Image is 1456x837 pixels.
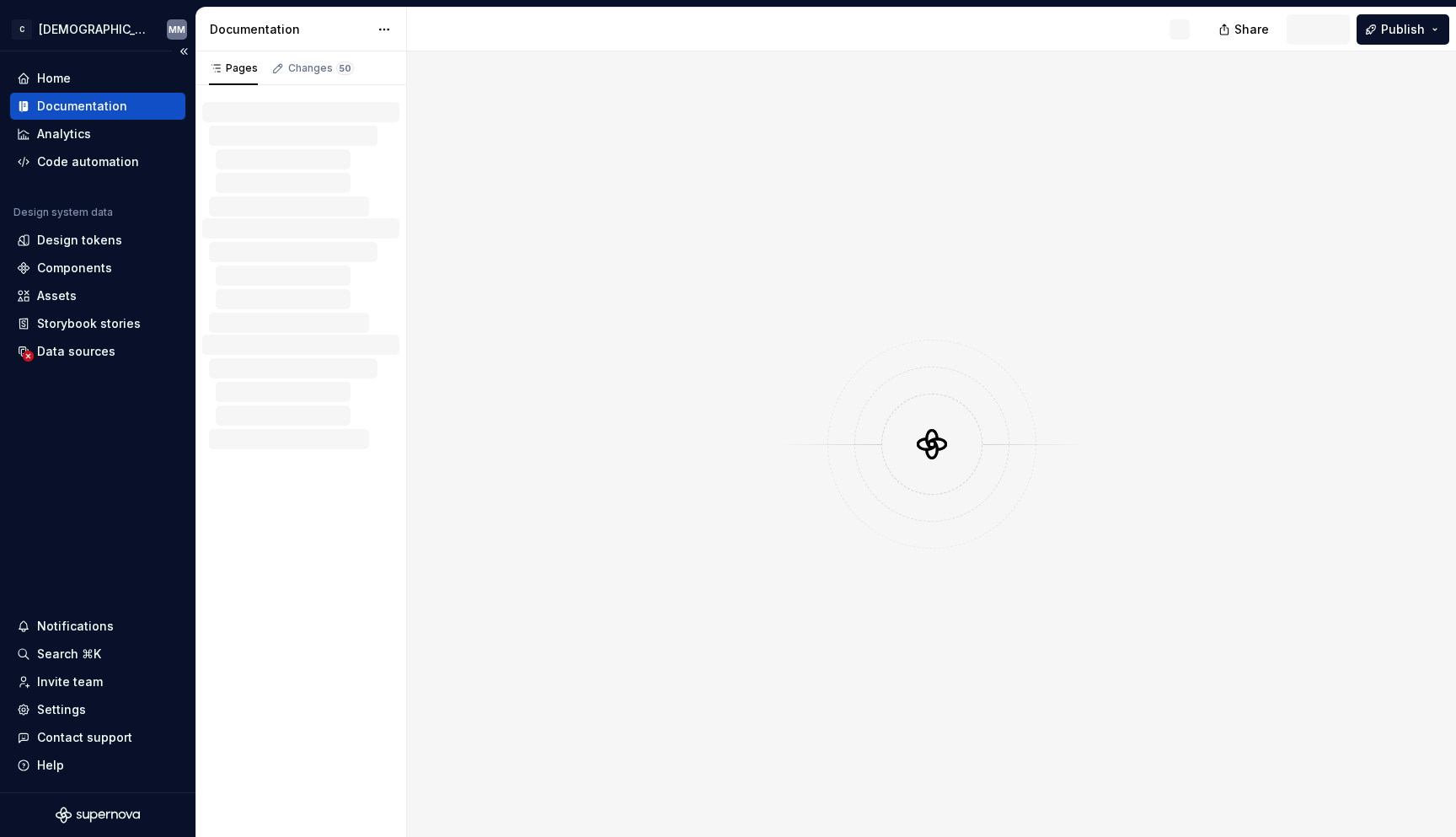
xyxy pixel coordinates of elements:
[56,807,140,824] svg: Supernova Logo
[10,724,185,751] button: Contact support
[10,282,185,309] a: Assets
[37,315,141,332] div: Storybook stories
[1381,21,1425,38] span: Publish
[10,148,185,175] a: Code automation
[37,757,64,774] div: Help
[12,19,32,40] div: C
[37,343,115,360] div: Data sources
[37,287,77,304] div: Assets
[1210,14,1280,45] button: Share
[37,673,103,690] div: Invite team
[3,11,192,47] button: C[DEMOGRAPHIC_DATA] DigitalMM
[10,93,185,120] a: Documentation
[336,62,354,75] span: 50
[37,232,122,249] div: Design tokens
[10,338,185,365] a: Data sources
[1357,14,1449,45] button: Publish
[37,729,132,746] div: Contact support
[37,618,114,635] div: Notifications
[13,206,113,219] div: Design system data
[1234,21,1269,38] span: Share
[37,701,86,718] div: Settings
[37,70,71,87] div: Home
[10,668,185,695] a: Invite team
[37,646,101,663] div: Search ⌘K
[209,62,258,75] div: Pages
[172,40,195,63] button: Collapse sidebar
[37,153,139,170] div: Code automation
[10,227,185,254] a: Design tokens
[169,23,185,36] div: MM
[10,65,185,92] a: Home
[288,62,354,75] div: Changes
[37,98,127,115] div: Documentation
[10,255,185,282] a: Components
[39,21,147,38] div: [DEMOGRAPHIC_DATA] Digital
[37,260,112,276] div: Components
[10,613,185,640] button: Notifications
[210,21,369,38] div: Documentation
[10,696,185,723] a: Settings
[10,121,185,148] a: Analytics
[10,752,185,779] button: Help
[10,310,185,337] a: Storybook stories
[37,126,91,142] div: Analytics
[10,641,185,668] button: Search ⌘K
